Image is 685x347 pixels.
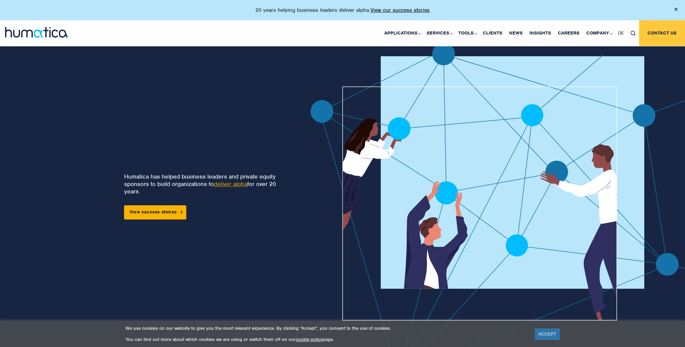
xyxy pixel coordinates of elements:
[296,337,323,342] a: cookie policy
[506,20,526,46] a: News
[615,20,627,46] a: DE
[125,337,526,342] p: You can find out more about which cookies we are using or switch them off on our page.
[214,180,247,188] a: deliver alpha
[370,7,430,14] a: View our success stories
[255,7,430,14] p: 20 years helping business leaders deliver alpha.
[479,20,506,46] a: Clients
[618,30,624,36] span: DE
[526,20,554,46] a: Insights
[5,27,68,38] img: logo
[455,20,479,46] a: Tools
[423,20,455,46] a: Services
[381,20,423,46] a: Applications
[124,173,291,195] p: Humatica has helped business leaders and private equity sponsors to build organizations to for ov...
[181,211,183,214] img: arrowicon
[125,325,526,331] p: We use cookies on our website to give you the most relevant experience. By clicking “Accept”, you...
[631,31,636,36] img: search_icon
[583,20,615,46] a: Company
[554,20,583,46] a: Careers
[535,328,560,340] a: ACCEPT
[124,205,186,219] a: View success stories
[639,20,685,46] a: Contact us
